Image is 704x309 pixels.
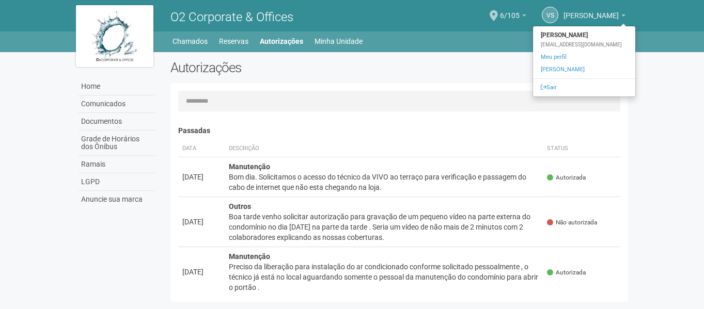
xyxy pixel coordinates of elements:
div: Boa tarde venho solicitar autorização para gravação de um pequeno vídeo na parte externa do condo... [229,212,539,242]
a: Chamados [173,34,208,48]
span: Autorizada [547,268,586,277]
a: Sair [533,82,635,94]
span: 6/105 [500,2,520,20]
a: 6/105 [500,13,526,21]
a: LGPD [79,173,155,191]
a: Home [79,78,155,95]
div: [EMAIL_ADDRESS][DOMAIN_NAME] [533,41,635,48]
div: [DATE] [182,172,221,182]
th: Status [543,140,620,157]
a: Reservas [219,34,248,48]
div: Bom dia. Solicitamos o acesso do técnico da VIVO ao terraço para verificação e passagem do cabo d... [229,172,539,192]
a: Anuncie sua marca [79,191,155,208]
a: Comunicados [79,95,155,113]
strong: Manutenção [229,162,270,171]
th: Descrição [225,140,543,157]
a: Minha Unidade [315,34,363,48]
span: O2 Corporate & Offices [170,10,293,24]
span: VINICIUS SANTOS DA ROCHA CORREA [564,2,619,20]
h4: Passadas [178,127,621,135]
strong: Manutenção [229,252,270,261]
h2: Autorizações [170,60,392,75]
span: Não autorizada [547,218,597,227]
a: Documentos [79,113,155,131]
div: [DATE] [182,217,221,227]
a: Autorizações [260,34,303,48]
div: Preciso da liberação para instalação do ar condicionado conforme solicitado pessoalmente , o técn... [229,262,539,292]
a: Grade de Horários dos Ônibus [79,131,155,156]
div: [DATE] [182,267,221,277]
span: Autorizada [547,173,586,182]
strong: Outros [229,202,251,210]
a: VS [542,7,558,23]
a: [PERSON_NAME] [564,13,625,21]
img: logo.jpg [76,5,153,67]
a: Ramais [79,156,155,173]
strong: [PERSON_NAME] [533,29,635,41]
a: [PERSON_NAME] [533,63,635,76]
th: Data [178,140,225,157]
a: Meu perfil [533,51,635,63]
